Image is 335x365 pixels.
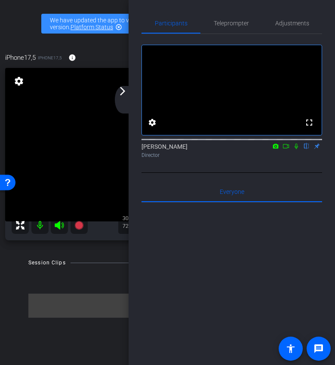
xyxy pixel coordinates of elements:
div: [PERSON_NAME] [141,142,322,159]
span: Everyone [220,189,244,195]
div: We have updated the app to v2.15.0. Please make sure the mobile user has the newest version. [41,14,294,34]
span: iPhone17,5 [5,53,36,62]
div: Director [141,151,322,159]
mat-icon: message [313,344,324,354]
span: Adjustments [275,20,309,26]
mat-icon: settings [147,117,157,128]
mat-icon: arrow_forward_ios [117,86,128,96]
a: Platform Status [71,24,113,31]
div: 720P [123,223,144,230]
span: Teleprompter [214,20,249,26]
span: Participants [155,20,187,26]
div: 30 [123,215,144,222]
div: Session Clips [28,258,66,267]
mat-icon: flip [301,142,312,150]
mat-icon: info [68,54,76,61]
span: iPhone17,5 [38,55,62,61]
mat-icon: fullscreen [304,117,314,128]
mat-icon: settings [13,76,25,86]
mat-icon: highlight_off [115,24,122,31]
mat-icon: accessibility [286,344,296,354]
